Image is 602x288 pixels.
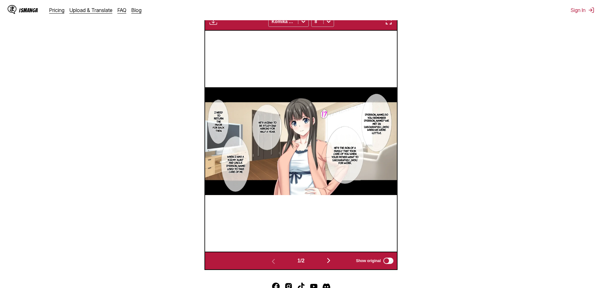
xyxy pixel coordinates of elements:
p: He's the son of a family that took care of you when your father went to [GEOGRAPHIC_DATA] for work. [330,145,360,166]
p: [PERSON_NAME], do you remember [PERSON_NAME]? We met in [GEOGRAPHIC_DATA] when we were little. [363,112,390,136]
img: Manga Panel [205,87,397,195]
img: Download translated images [210,18,217,25]
a: Blog [131,7,142,13]
a: FAQ [118,7,126,13]
p: I need to return the favor for back then. [211,110,226,133]
img: Next page [325,257,332,264]
span: Show original [356,259,381,263]
a: Upload & Translate [70,7,112,13]
img: IsManga Logo [8,5,16,14]
a: IsManga LogoIsManga [8,5,49,15]
img: Sign out [588,7,594,13]
img: Enter fullscreen [385,18,392,25]
p: He's going to be studying abroad for half a year. [257,120,279,134]
span: 1 / 2 [297,258,304,264]
div: IsManga [19,7,38,13]
button: Sign In [571,7,594,13]
input: Show original [383,258,393,264]
img: Previous page [270,258,277,265]
a: Pricing [49,7,64,13]
p: When I was a kid, my aunt and uncle [PERSON_NAME] used to take care of me. [225,154,247,175]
